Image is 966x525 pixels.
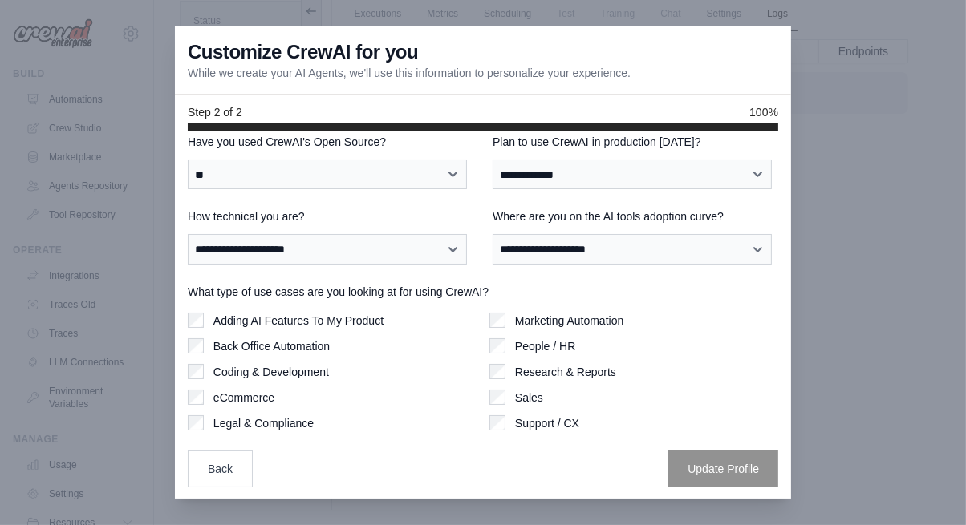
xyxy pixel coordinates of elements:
span: Step 2 of 2 [188,104,242,120]
label: Legal & Compliance [213,415,314,431]
iframe: Chat Widget [886,448,966,525]
label: Plan to use CrewAI in production [DATE]? [493,134,778,150]
label: Marketing Automation [515,313,623,329]
label: Support / CX [515,415,579,431]
button: Update Profile [668,450,778,487]
label: Sales [515,390,543,406]
label: Have you used CrewAI's Open Source? [188,134,473,150]
label: Adding AI Features To My Product [213,313,384,329]
span: 100% [749,104,778,120]
label: Coding & Development [213,364,329,380]
label: eCommerce [213,390,274,406]
label: People / HR [515,338,575,354]
label: What type of use cases are you looking at for using CrewAI? [188,284,778,300]
label: Research & Reports [515,364,616,380]
button: Back [188,450,253,487]
h3: Customize CrewAI for you [188,39,418,65]
label: Back Office Automation [213,338,330,354]
label: Where are you on the AI tools adoption curve? [493,208,778,224]
label: How technical you are? [188,208,473,224]
p: While we create your AI Agents, we'll use this information to personalize your experience. [188,65,631,81]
